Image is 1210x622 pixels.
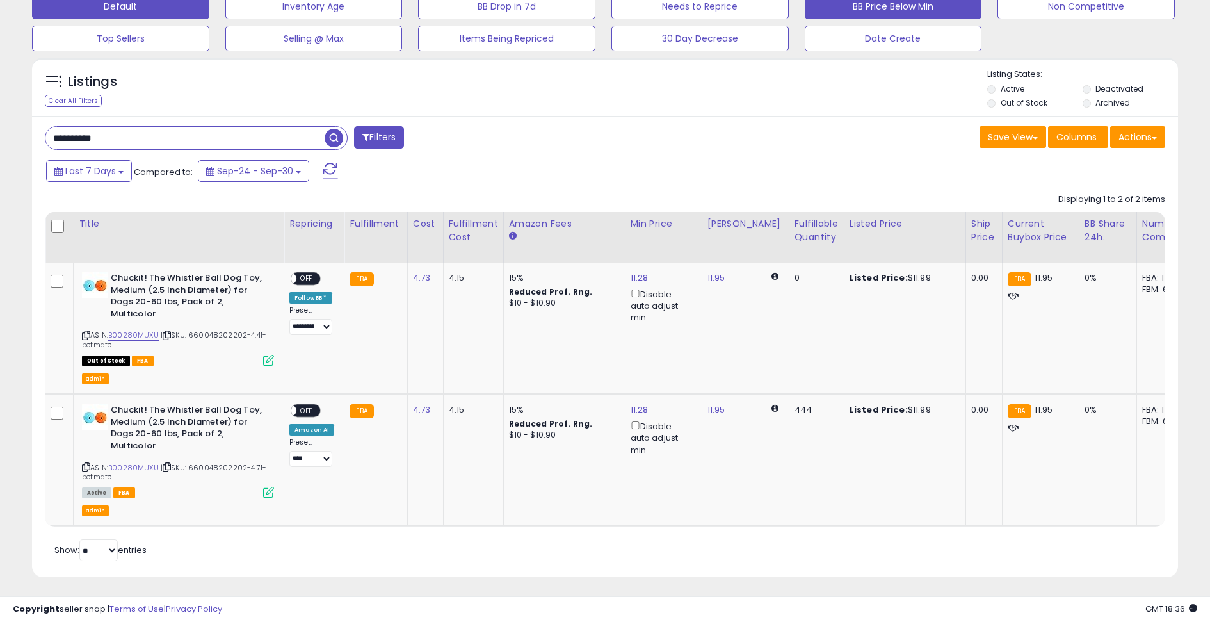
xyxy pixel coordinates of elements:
span: FBA [113,487,135,498]
b: Reduced Prof. Rng. [509,418,593,429]
div: $10 - $10.90 [509,430,615,441]
div: Cost [413,217,438,231]
div: Preset: [289,438,334,467]
div: Fulfillment [350,217,401,231]
span: FBA [132,356,154,366]
div: Current Buybox Price [1008,217,1074,244]
div: Listed Price [850,217,960,231]
b: Chuckit! The Whistler Ball Dog Toy, Medium (2.5 Inch Diameter) for Dogs 20-60 lbs, Pack of 2, Mul... [111,404,266,455]
div: Preset: [289,306,334,335]
label: Out of Stock [1001,97,1047,108]
span: Sep-24 - Sep-30 [217,165,293,177]
div: 15% [509,272,615,284]
small: Amazon Fees. [509,231,517,242]
div: BB Share 24h. [1085,217,1131,244]
button: admin [82,505,109,516]
small: FBA [1008,404,1031,418]
a: 4.73 [413,272,431,284]
button: Date Create [805,26,982,51]
small: FBA [350,404,373,418]
img: 31zTuW4Ar7L._SL40_.jpg [82,404,108,430]
a: 11.28 [631,272,649,284]
button: admin [82,373,109,384]
button: Selling @ Max [225,26,403,51]
span: OFF [296,274,317,284]
a: Privacy Policy [166,603,222,615]
a: B00280MUXU [108,462,159,473]
div: 0% [1085,272,1127,284]
p: Listing States: [987,69,1177,81]
div: 0 [795,272,834,284]
div: Min Price [631,217,697,231]
img: 31zTuW4Ar7L._SL40_.jpg [82,272,108,298]
a: Terms of Use [109,603,164,615]
div: Ship Price [971,217,997,244]
a: 4.73 [413,404,431,416]
label: Active [1001,83,1024,94]
span: 11.95 [1035,272,1053,284]
div: FBA: 1 [1142,272,1184,284]
b: Chuckit! The Whistler Ball Dog Toy, Medium (2.5 Inch Diameter) for Dogs 20-60 lbs, Pack of 2, Mul... [111,272,266,323]
span: Show: entries [54,544,147,556]
div: 15% [509,404,615,416]
span: All listings currently available for purchase on Amazon [82,487,111,498]
small: FBA [1008,272,1031,286]
div: 0% [1085,404,1127,416]
div: Amazon AI [289,424,334,436]
h5: Listings [68,73,117,91]
span: 11.95 [1035,404,1053,416]
button: Top Sellers [32,26,209,51]
span: OFF [296,405,317,416]
div: seller snap | | [13,603,222,616]
b: Listed Price: [850,404,908,416]
a: B00280MUXU [108,330,159,341]
span: Columns [1056,131,1097,143]
a: 11.95 [707,272,725,284]
button: Actions [1110,126,1165,148]
div: Title [79,217,278,231]
div: ASIN: [82,404,274,496]
span: All listings that are currently out of stock and unavailable for purchase on Amazon [82,356,130,366]
div: ASIN: [82,272,274,364]
div: 4.15 [449,272,494,284]
b: Reduced Prof. Rng. [509,286,593,297]
div: Repricing [289,217,339,231]
div: Fulfillable Quantity [795,217,839,244]
span: | SKU: 660048202202-4.41-petmate [82,330,266,349]
div: FBA: 1 [1142,404,1184,416]
button: Filters [354,126,404,149]
span: Last 7 Days [65,165,116,177]
label: Deactivated [1095,83,1143,94]
div: Displaying 1 to 2 of 2 items [1058,193,1165,206]
div: 444 [795,404,834,416]
button: Last 7 Days [46,160,132,182]
div: $11.99 [850,404,956,416]
small: FBA [350,272,373,286]
span: 2025-10-8 18:36 GMT [1145,603,1197,615]
div: Disable auto adjust min [631,287,692,323]
div: Fulfillment Cost [449,217,498,244]
button: Items Being Repriced [418,26,595,51]
div: Amazon Fees [509,217,620,231]
span: | SKU: 660048202202-4.71-petmate [82,462,266,482]
a: 11.28 [631,404,649,416]
button: 30 Day Decrease [611,26,789,51]
a: 11.95 [707,404,725,416]
button: Sep-24 - Sep-30 [198,160,309,182]
div: Clear All Filters [45,95,102,107]
div: FBM: 6 [1142,284,1184,295]
strong: Copyright [13,603,60,615]
div: Disable auto adjust min [631,419,692,455]
div: Num of Comp. [1142,217,1189,244]
div: [PERSON_NAME] [707,217,784,231]
button: Columns [1048,126,1108,148]
div: 0.00 [971,272,992,284]
div: FBM: 6 [1142,416,1184,427]
div: $11.99 [850,272,956,284]
div: 4.15 [449,404,494,416]
label: Archived [1095,97,1130,108]
div: 0.00 [971,404,992,416]
b: Listed Price: [850,272,908,284]
div: Follow BB * [289,292,332,304]
button: Save View [980,126,1046,148]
